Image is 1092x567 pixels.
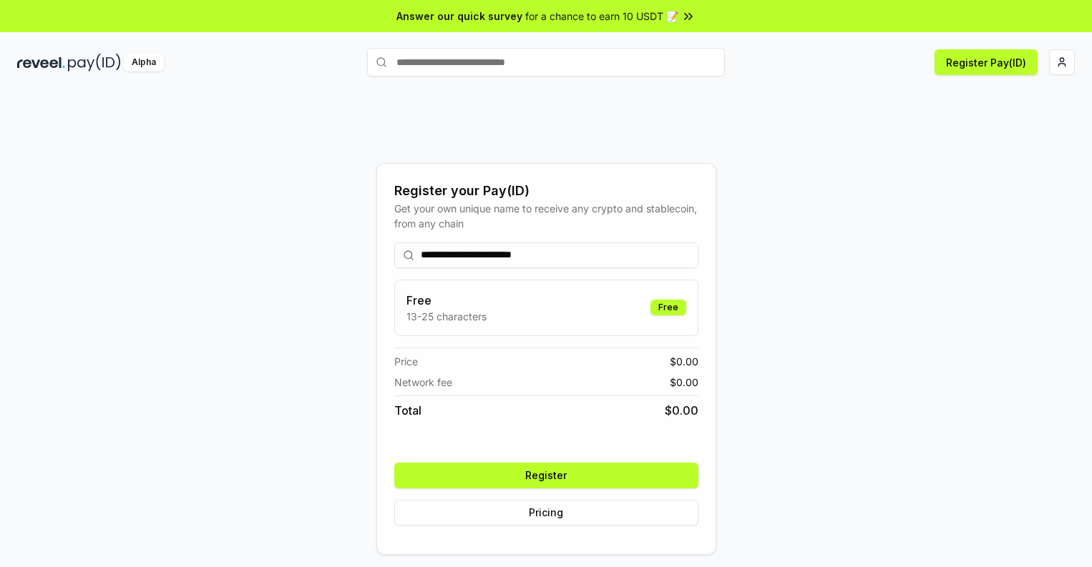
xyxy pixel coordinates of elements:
[406,309,487,324] p: 13-25 characters
[17,54,65,72] img: reveel_dark
[670,375,698,390] span: $ 0.00
[394,201,698,231] div: Get your own unique name to receive any crypto and stablecoin, from any chain
[935,49,1038,75] button: Register Pay(ID)
[396,9,522,24] span: Answer our quick survey
[394,463,698,488] button: Register
[650,300,686,315] div: Free
[670,354,698,369] span: $ 0.00
[68,54,121,72] img: pay_id
[394,500,698,526] button: Pricing
[394,375,452,390] span: Network fee
[394,181,698,201] div: Register your Pay(ID)
[394,354,418,369] span: Price
[525,9,678,24] span: for a chance to earn 10 USDT 📝
[665,402,698,419] span: $ 0.00
[406,292,487,309] h3: Free
[124,54,164,72] div: Alpha
[394,402,421,419] span: Total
